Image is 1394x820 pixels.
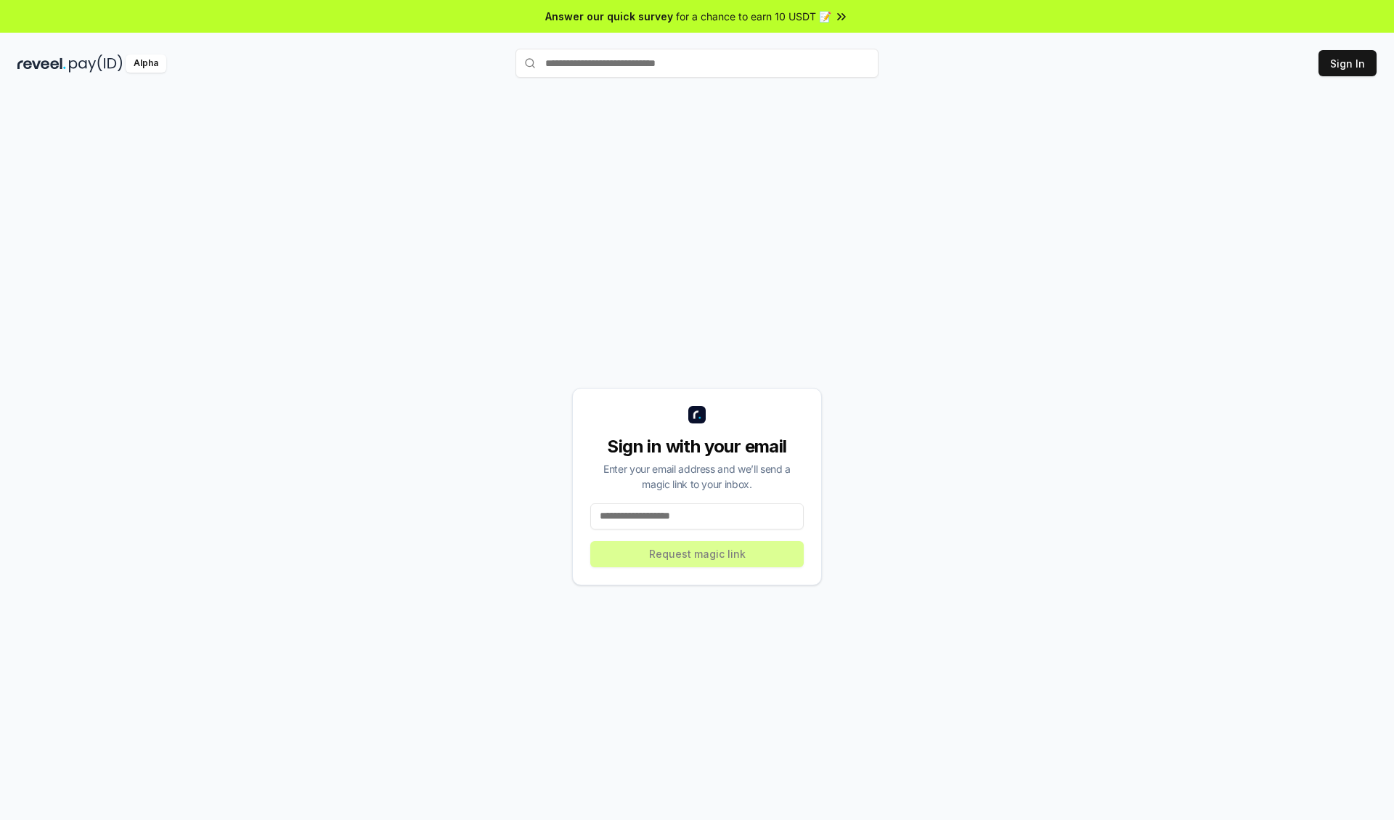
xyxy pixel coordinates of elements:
span: Answer our quick survey [545,9,673,24]
button: Sign In [1318,50,1377,76]
img: pay_id [69,54,123,73]
div: Alpha [126,54,166,73]
div: Sign in with your email [590,435,804,458]
div: Enter your email address and we’ll send a magic link to your inbox. [590,461,804,492]
img: reveel_dark [17,54,66,73]
img: logo_small [688,406,706,423]
span: for a chance to earn 10 USDT 📝 [676,9,831,24]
